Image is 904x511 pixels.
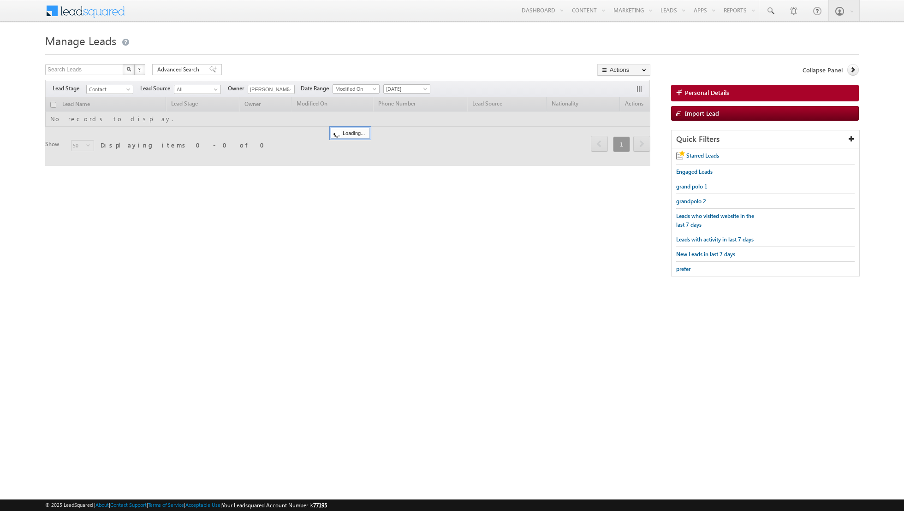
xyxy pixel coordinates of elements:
span: All [174,85,218,94]
span: Lead Source [140,84,174,93]
span: Owner [228,84,248,93]
span: 77195 [313,502,327,509]
a: [DATE] [383,84,430,94]
input: Type to Search [248,85,295,94]
div: Quick Filters [672,130,859,148]
span: grandpolo 2 [676,198,706,205]
a: Acceptable Use [185,502,220,508]
span: Collapse Panel [803,66,843,74]
span: © 2025 LeadSquared | | | | | [45,501,327,510]
span: Leads with activity in last 7 days [676,236,754,243]
img: Search [126,67,131,71]
span: prefer [676,265,690,272]
a: About [95,502,109,508]
button: Actions [597,64,650,76]
a: Contact [86,85,133,94]
a: Show All Items [282,85,294,94]
a: Modified On [333,84,380,94]
span: Date Range [301,84,333,93]
span: Manage Leads [45,33,116,48]
button: ? [134,64,145,75]
a: Contact Support [110,502,147,508]
span: ? [138,65,142,73]
span: Contact [87,85,131,94]
span: Advanced Search [157,65,202,74]
span: Leads who visited website in the last 7 days [676,212,754,228]
a: All [174,85,221,94]
a: Terms of Service [148,502,184,508]
a: Personal Details [671,85,859,101]
span: Import Lead [685,109,719,117]
span: Personal Details [685,88,729,97]
span: [DATE] [384,85,428,93]
span: grand polo 1 [676,183,708,190]
span: Modified On [333,85,377,93]
span: Starred Leads [686,152,719,159]
span: Engaged Leads [676,168,713,175]
span: Lead Stage [53,84,86,93]
span: Your Leadsquared Account Number is [222,502,327,509]
div: Loading... [331,128,370,139]
span: New Leads in last 7 days [676,251,735,258]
